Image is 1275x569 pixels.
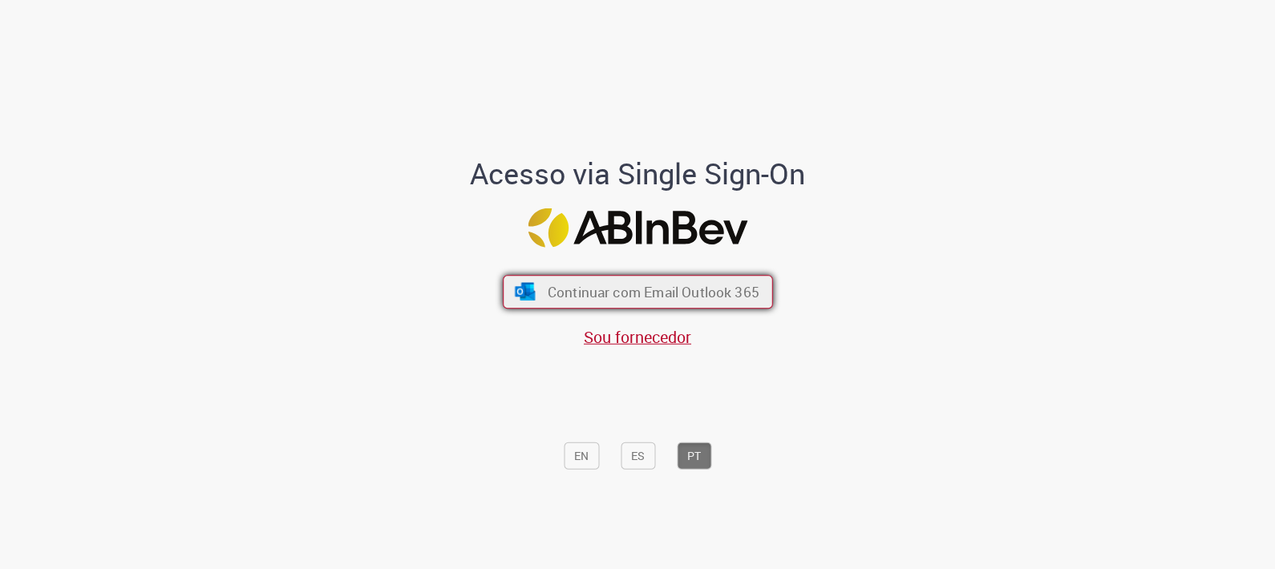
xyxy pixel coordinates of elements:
img: ícone Azure/Microsoft 360 [513,283,536,301]
button: ES [621,442,655,470]
button: PT [677,442,711,470]
img: Logo ABInBev [528,208,747,248]
span: Continuar com Email Outlook 365 [547,283,759,301]
h1: Acesso via Single Sign-On [415,157,860,189]
button: ícone Azure/Microsoft 360 Continuar com Email Outlook 365 [503,276,773,309]
button: EN [564,442,599,470]
a: Sou fornecedor [584,325,691,347]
